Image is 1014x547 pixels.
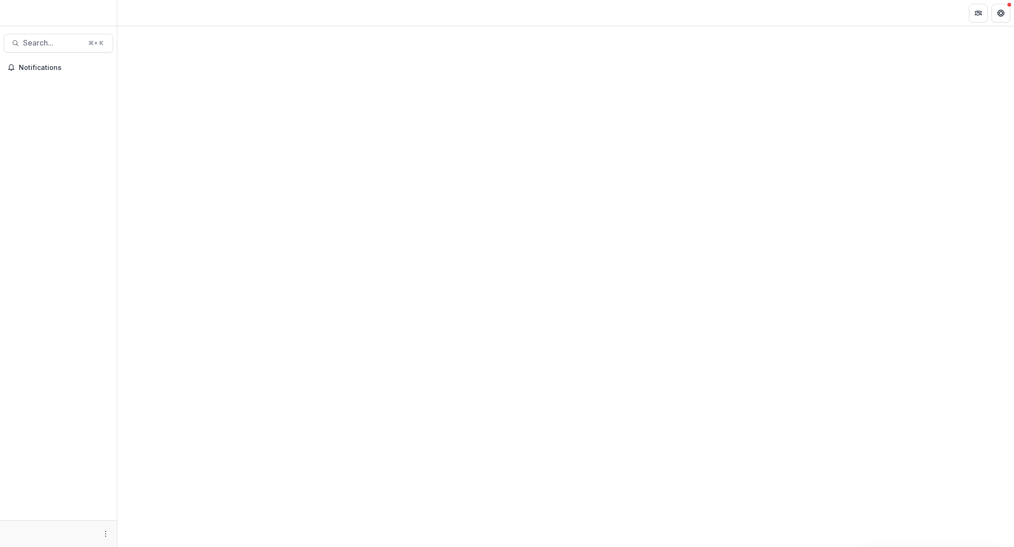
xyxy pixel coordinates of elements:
button: Notifications [4,60,113,75]
button: Partners [969,4,988,23]
button: Search... [4,34,113,53]
div: ⌘ + K [86,38,105,48]
span: Notifications [19,64,109,72]
button: More [100,528,111,539]
nav: breadcrumb [121,6,161,20]
button: Get Help [991,4,1010,23]
span: Search... [23,39,83,47]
